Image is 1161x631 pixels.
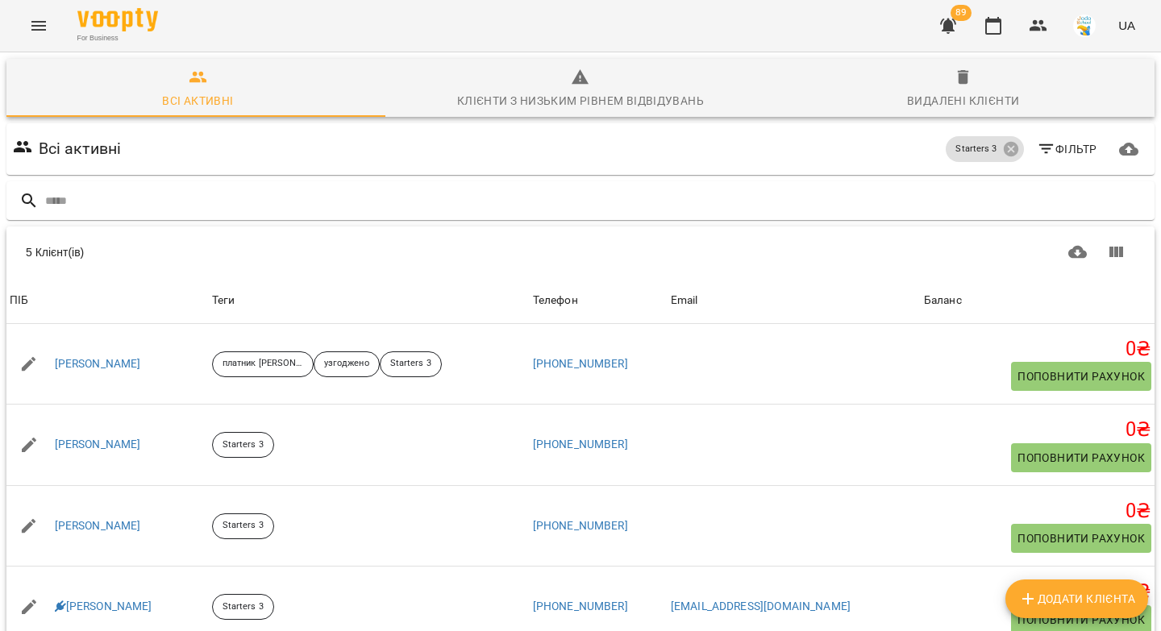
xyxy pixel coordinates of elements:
div: платник [PERSON_NAME] [212,351,314,377]
div: Теги [212,291,526,310]
div: Table Toolbar [6,226,1155,278]
h5: 0 ₴ [924,337,1151,362]
h5: 0 ₴ [924,417,1151,442]
span: Поповнити рахунок [1017,367,1145,386]
div: Видалені клієнти [907,91,1019,110]
p: узгоджено [324,357,369,371]
a: [PERSON_NAME] [55,356,141,372]
span: Email [671,291,918,310]
span: For Business [77,33,158,44]
a: [EMAIL_ADDRESS][DOMAIN_NAME] [671,600,851,612]
a: [PHONE_NUMBER] [533,438,628,450]
div: Клієнти з низьким рівнем відвідувань [457,91,704,110]
a: [PERSON_NAME] [55,599,152,615]
div: Всі активні [162,91,233,110]
a: [PERSON_NAME] [55,518,141,534]
div: ПІБ [10,291,28,310]
img: 38072b7c2e4bcea27148e267c0c485b2.jpg [1073,15,1096,37]
button: Додати клієнта [1005,579,1148,618]
h5: 0 ₴ [924,579,1151,604]
span: Додати клієнта [1018,589,1135,608]
div: узгоджено [314,351,380,377]
div: Starters 3 [212,594,274,620]
span: ПІБ [10,291,206,310]
p: Starters 3 [223,519,264,533]
div: Sort [671,291,698,310]
button: UA [1112,10,1142,40]
div: Sort [533,291,578,310]
h5: 0 ₴ [924,499,1151,524]
button: Поповнити рахунок [1011,524,1151,553]
p: Starters 3 [223,600,264,614]
a: [PHONE_NUMBER] [533,600,628,612]
a: [PHONE_NUMBER] [533,357,628,370]
span: 89 [951,5,972,21]
img: Voopty Logo [77,8,158,31]
h6: Всі активні [39,136,122,161]
button: Поповнити рахунок [1011,362,1151,391]
div: Sort [924,291,962,310]
span: Фільтр [1037,139,1097,159]
span: Поповнити рахунок [1017,448,1145,467]
button: Завантажити CSV [1059,233,1097,272]
button: Поповнити рахунок [1011,443,1151,472]
div: Starters 3 [380,351,442,377]
div: Email [671,291,698,310]
span: Баланс [924,291,1151,310]
button: Menu [19,6,58,45]
div: Телефон [533,291,578,310]
p: Starters 3 [955,143,997,156]
span: Поповнити рахунок [1017,529,1145,548]
div: Sort [10,291,28,310]
a: [PERSON_NAME] [55,437,141,453]
div: 5 Клієнт(ів) [26,244,572,260]
span: Поповнити рахунок [1017,610,1145,629]
span: UA [1118,17,1135,34]
div: Starters 3 [212,432,274,458]
div: Starters 3 [946,136,1023,162]
a: [PHONE_NUMBER] [533,519,628,532]
span: Телефон [533,291,664,310]
div: Баланс [924,291,962,310]
p: платник [PERSON_NAME] [223,357,303,371]
button: Показати колонки [1096,233,1135,272]
button: Фільтр [1030,135,1104,164]
p: Starters 3 [223,438,264,452]
p: Starters 3 [390,357,431,371]
div: Starters 3 [212,513,274,539]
